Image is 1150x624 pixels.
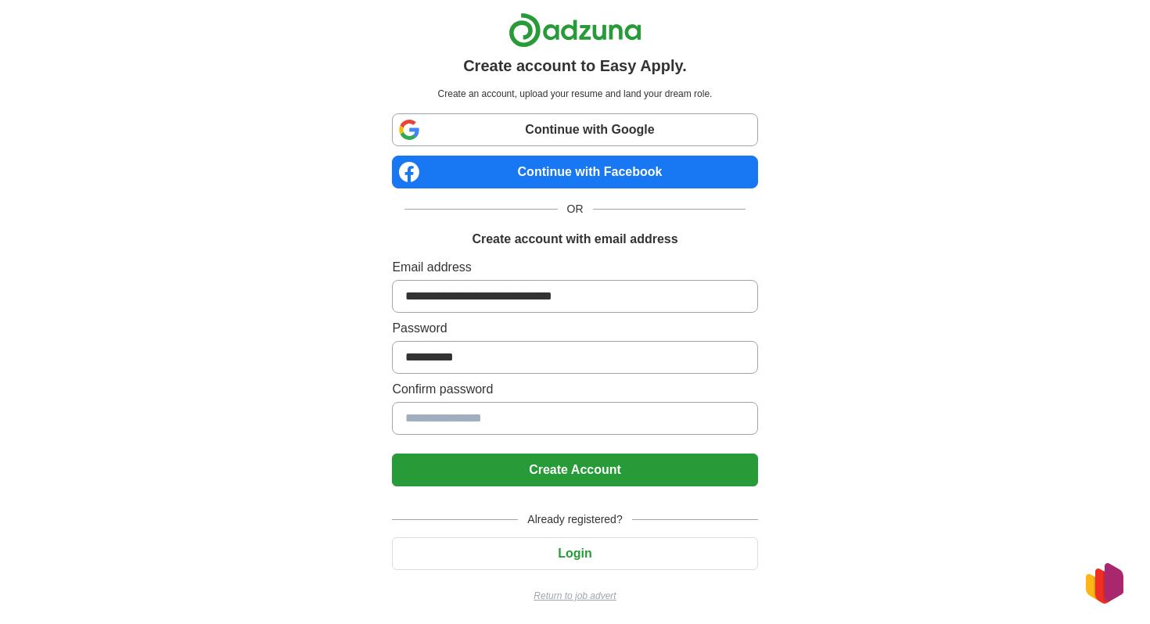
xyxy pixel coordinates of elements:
[518,511,631,528] span: Already registered?
[392,454,757,486] button: Create Account
[395,87,754,101] p: Create an account, upload your resume and land your dream role.
[392,589,757,603] a: Return to job advert
[392,113,757,146] a: Continue with Google
[509,13,641,48] img: Adzuna logo
[392,537,757,570] button: Login
[392,258,757,277] label: Email address
[463,54,687,77] h1: Create account to Easy Apply.
[392,380,757,399] label: Confirm password
[558,201,593,217] span: OR
[392,319,757,338] label: Password
[472,230,677,249] h1: Create account with email address
[392,156,757,188] a: Continue with Facebook
[392,547,757,560] a: Login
